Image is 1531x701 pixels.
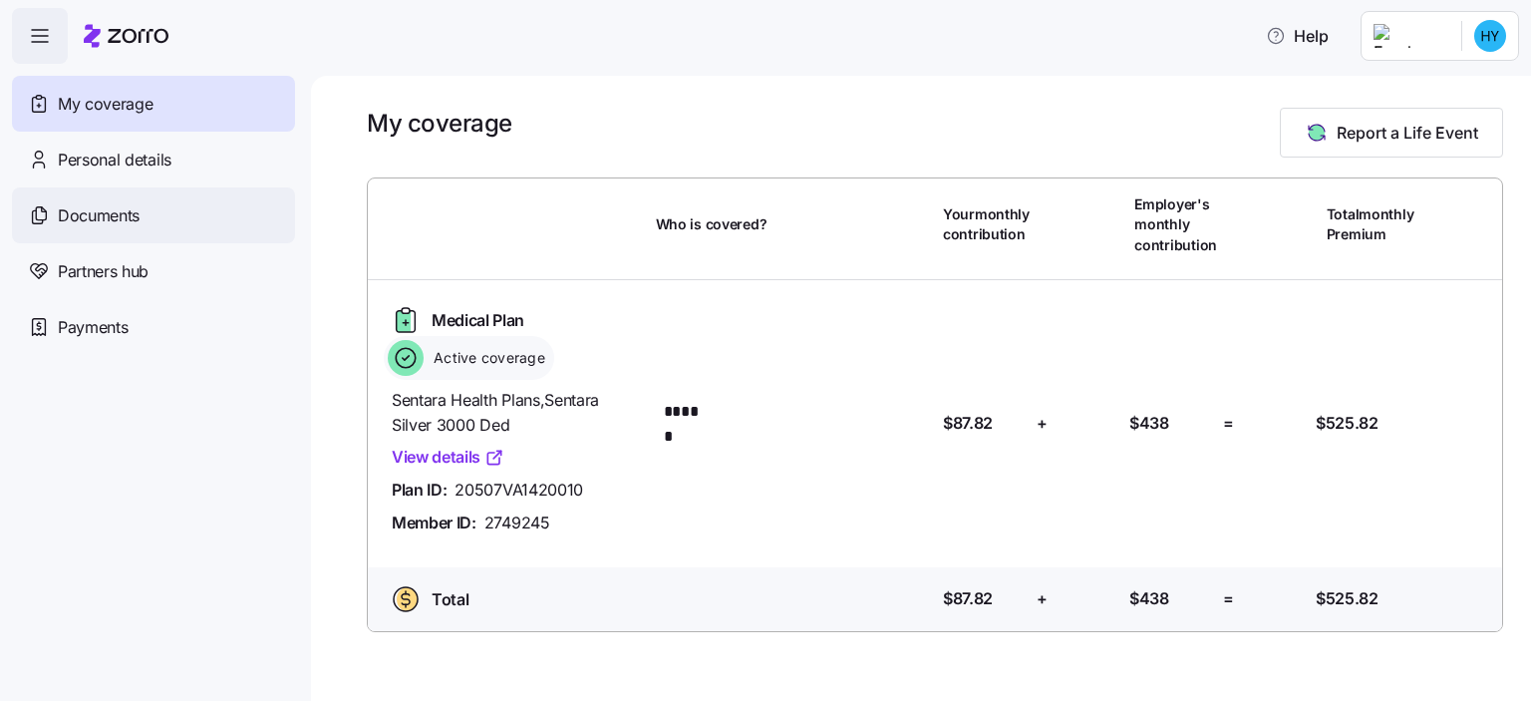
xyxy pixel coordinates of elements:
button: Report a Life Event [1280,108,1503,158]
span: = [1223,411,1234,436]
span: + [1037,586,1048,611]
span: Documents [58,203,140,228]
img: 2e5b4504d66b10dc0811dd7372171fa0 [1474,20,1506,52]
span: Active coverage [428,348,545,368]
a: Payments [12,299,295,355]
span: $438 [1129,586,1169,611]
button: Help [1250,16,1345,56]
a: View details [392,445,504,470]
span: = [1223,586,1234,611]
span: Plan ID: [392,478,447,503]
a: My coverage [12,76,295,132]
span: Member ID: [392,511,476,535]
span: My coverage [58,92,153,117]
span: $525.82 [1316,411,1378,436]
span: Report a Life Event [1337,121,1478,145]
img: Employer logo [1374,24,1445,48]
span: 20507VA1420010 [455,478,583,503]
span: Your monthly contribution [943,204,1030,245]
span: $438 [1129,411,1169,436]
span: Personal details [58,148,171,173]
span: Who is covered? [656,214,767,234]
span: 2749245 [484,511,550,535]
span: Medical Plan [432,308,524,333]
span: Employer's monthly contribution [1134,194,1217,255]
span: $525.82 [1316,586,1378,611]
span: $87.82 [943,586,993,611]
span: Help [1266,24,1329,48]
span: + [1037,411,1048,436]
span: Sentara Health Plans , Sentara Silver 3000 Ded [392,388,640,438]
span: $87.82 [943,411,993,436]
h1: My coverage [367,108,512,139]
span: Total [432,587,468,612]
a: Documents [12,187,295,243]
a: Partners hub [12,243,295,299]
span: Partners hub [58,259,149,284]
span: Total monthly Premium [1327,204,1414,245]
span: Payments [58,315,128,340]
a: Personal details [12,132,295,187]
